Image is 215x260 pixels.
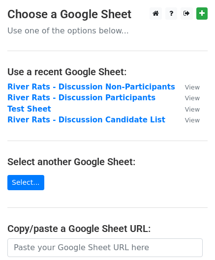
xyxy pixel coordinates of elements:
a: River Rats - Discussion Candidate List [7,116,165,124]
a: View [175,83,200,91]
a: Test Sheet [7,105,51,114]
a: View [175,116,200,124]
a: River Rats - Discussion Participants [7,93,155,102]
h4: Select another Google Sheet: [7,156,208,168]
h4: Use a recent Google Sheet: [7,66,208,78]
p: Use one of the options below... [7,26,208,36]
small: View [185,116,200,124]
h3: Choose a Google Sheet [7,7,208,22]
a: Select... [7,175,44,190]
h4: Copy/paste a Google Sheet URL: [7,223,208,234]
a: River Rats - Discussion Non-Participants [7,83,175,91]
small: View [185,106,200,113]
small: View [185,84,200,91]
a: View [175,105,200,114]
input: Paste your Google Sheet URL here [7,238,203,257]
small: View [185,94,200,102]
a: View [175,93,200,102]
